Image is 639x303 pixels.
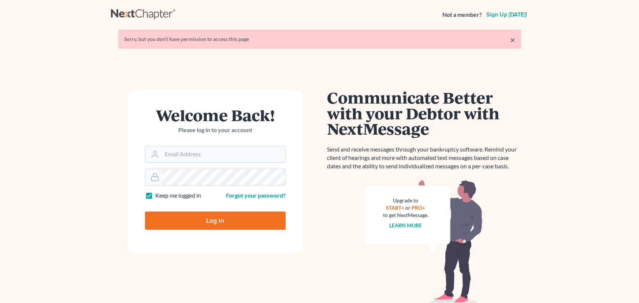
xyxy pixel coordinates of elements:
a: START+ [386,205,404,211]
h1: Communicate Better with your Debtor with NextMessage [327,90,521,136]
input: Email Address [162,146,285,162]
strong: Not a member? [442,11,482,19]
p: Send and receive messages through your bankruptcy software. Remind your client of hearings and mo... [327,145,521,171]
a: PRO+ [412,205,425,211]
h1: Welcome Back! [145,107,286,123]
div: to get NextMessage. [383,212,428,219]
div: Sorry, but you don't have permission to access this page [124,35,515,43]
a: × [510,35,515,44]
span: or [405,205,410,211]
p: Please log in to your account [145,126,286,134]
a: Learn more [389,222,422,228]
div: Upgrade to [383,197,428,204]
a: Forgot your password? [226,192,286,199]
input: Log In [145,212,286,230]
label: Keep me logged in [155,191,201,200]
a: Sign up [DATE]! [485,12,528,18]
